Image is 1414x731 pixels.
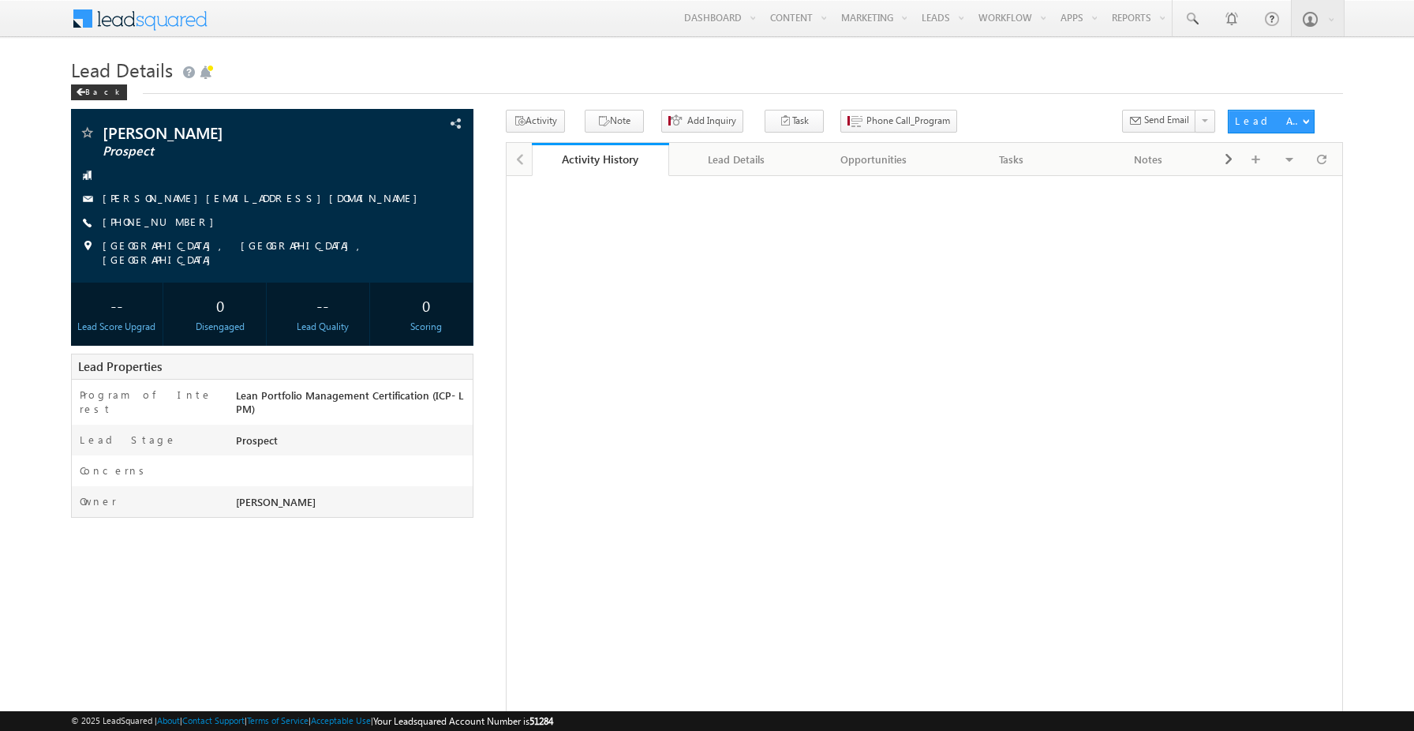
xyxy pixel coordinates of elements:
a: Activity History [532,143,669,176]
div: Opportunities [818,150,929,169]
a: Notes [1080,143,1218,176]
div: Notes [1093,150,1203,169]
a: Lead Details [669,143,806,176]
span: [PERSON_NAME] [103,125,354,141]
div: Lead Score Upgrad [75,320,159,334]
span: [PHONE_NUMBER] [103,215,222,231]
label: Owner [80,494,117,508]
a: Contact Support [182,715,245,725]
a: [PERSON_NAME][EMAIL_ADDRESS][DOMAIN_NAME] [103,191,425,204]
div: -- [75,291,159,320]
div: Scoring [384,320,469,334]
label: Program of Interest [80,388,217,416]
button: Task [765,110,824,133]
div: Back [71,84,127,100]
label: Concerns [80,463,150,478]
button: Activity [506,110,565,133]
div: Lean Portfolio Management Certification (ICP- LPM) [232,388,473,423]
div: Tasks [956,150,1066,169]
div: Prospect [232,433,473,455]
span: 51284 [529,715,553,727]
div: Activity History [544,152,657,167]
span: Lead Details [71,57,173,82]
a: Terms of Service [247,715,309,725]
button: Send Email [1122,110,1196,133]
span: Lead Properties [78,358,162,374]
a: Back [71,84,135,97]
div: 0 [384,291,469,320]
button: Lead Actions [1228,110,1315,133]
a: Tasks [943,143,1080,176]
span: [GEOGRAPHIC_DATA], [GEOGRAPHIC_DATA], [GEOGRAPHIC_DATA] [103,238,432,267]
a: Opportunities [806,143,943,176]
div: -- [281,291,365,320]
span: © 2025 LeadSquared | | | | | [71,714,553,729]
button: Phone Call_Program [840,110,957,133]
div: Lead Actions [1235,114,1302,128]
div: Disengaged [178,320,262,334]
span: [PERSON_NAME] [236,495,316,508]
span: Phone Call_Program [866,114,950,128]
div: Lead Details [682,150,792,169]
span: Your Leadsquared Account Number is [373,715,553,727]
div: 0 [178,291,262,320]
span: Prospect [103,144,354,159]
span: Add Inquiry [687,114,736,128]
div: Lead Quality [281,320,365,334]
label: Lead Stage [80,433,177,447]
button: Note [585,110,644,133]
a: About [157,715,180,725]
a: Acceptable Use [311,715,371,725]
button: Add Inquiry [661,110,743,133]
span: Send Email [1144,113,1189,127]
